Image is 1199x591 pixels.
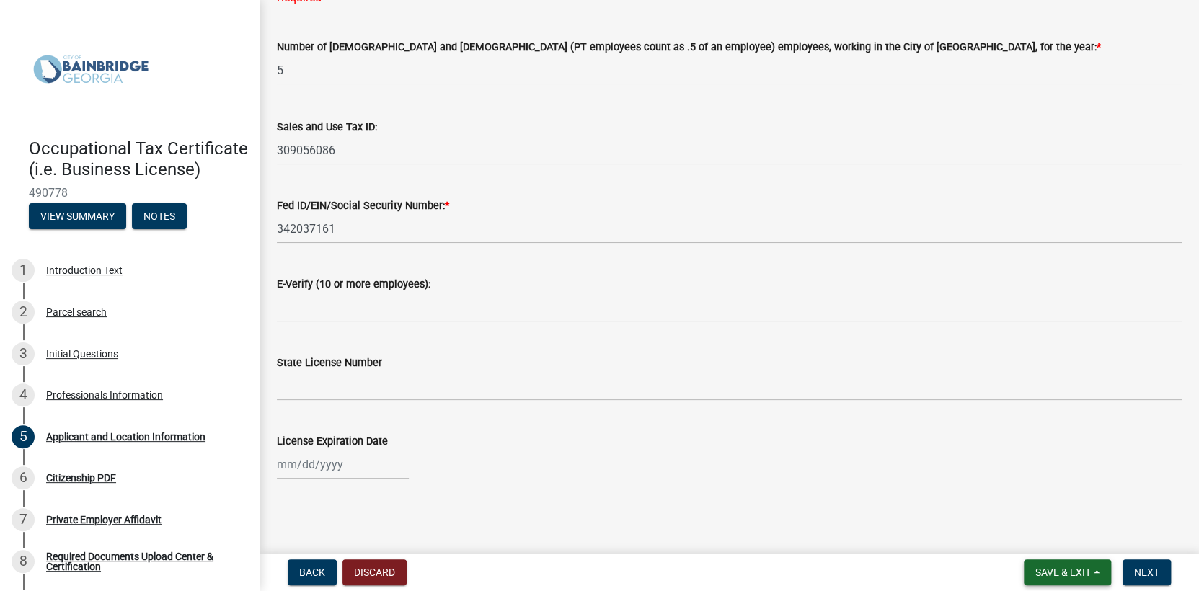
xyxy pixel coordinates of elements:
[1123,559,1171,585] button: Next
[29,203,126,229] button: View Summary
[29,186,231,200] span: 490778
[29,15,153,123] img: City of Bainbridge, Georgia (Canceled)
[46,265,123,275] div: Introduction Text
[12,466,35,489] div: 6
[12,342,35,365] div: 3
[46,390,163,400] div: Professionals Information
[277,43,1101,53] label: Number of [DEMOGRAPHIC_DATA] and [DEMOGRAPHIC_DATA] (PT employees count as .5 of an employee) emp...
[299,566,325,578] span: Back
[277,437,388,447] label: License Expiration Date
[46,551,236,572] div: Required Documents Upload Center & Certification
[46,473,116,483] div: Citizenship PDF
[277,201,449,211] label: Fed ID/EIN/Social Security Number:
[29,138,248,180] h4: Occupational Tax Certificate (i.e. Business License)
[342,559,407,585] button: Discard
[1024,559,1111,585] button: Save & Exit
[12,508,35,531] div: 7
[132,211,187,223] wm-modal-confirm: Notes
[29,211,126,223] wm-modal-confirm: Summary
[46,307,107,317] div: Parcel search
[46,349,118,359] div: Initial Questions
[288,559,337,585] button: Back
[277,280,430,290] label: E-Verify (10 or more employees):
[12,301,35,324] div: 2
[1134,566,1159,578] span: Next
[132,203,187,229] button: Notes
[46,515,162,525] div: Private Employer Affidavit
[12,383,35,406] div: 4
[277,450,409,479] input: mm/dd/yyyy
[12,550,35,573] div: 8
[1035,566,1091,578] span: Save & Exit
[277,358,382,368] label: State License Number
[12,259,35,282] div: 1
[46,432,205,442] div: Applicant and Location Information
[12,425,35,448] div: 5
[277,123,377,133] label: Sales and Use Tax ID:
